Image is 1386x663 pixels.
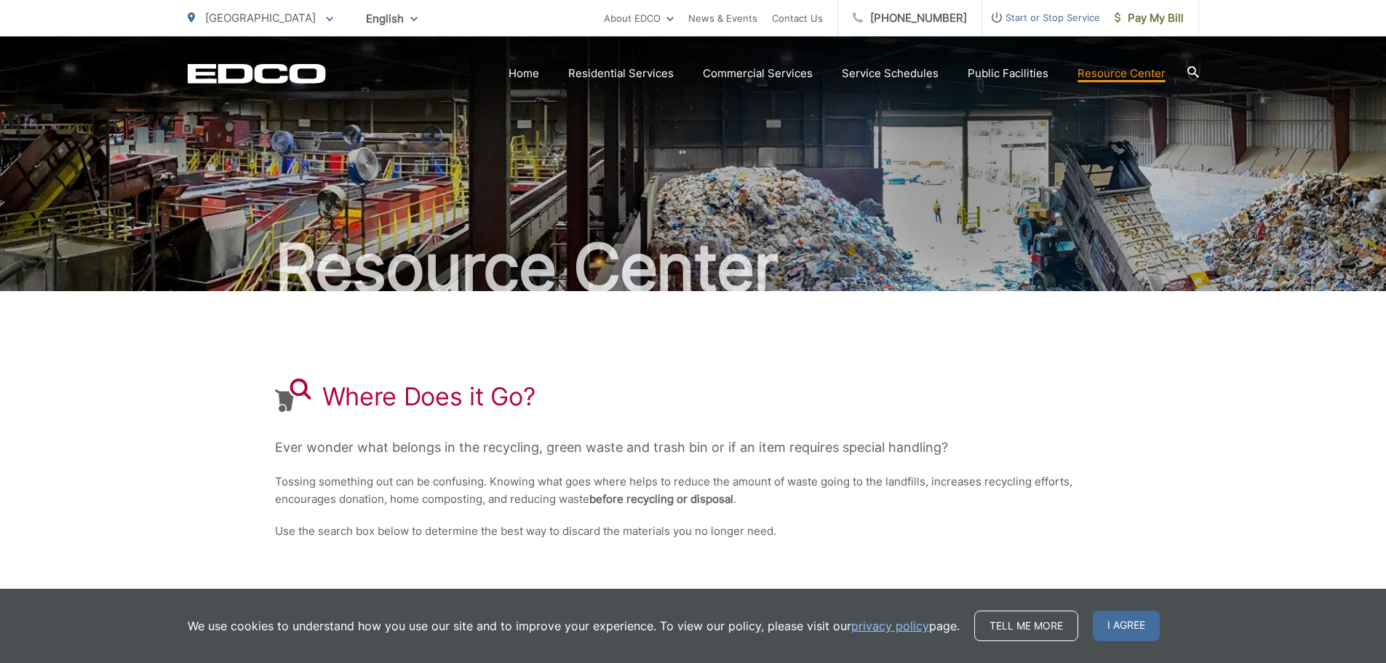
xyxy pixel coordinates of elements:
h1: Where Does it Go? [322,382,535,411]
p: Tossing something out can be confusing. Knowing what goes where helps to reduce the amount of was... [275,473,1112,508]
a: Service Schedules [842,65,939,82]
a: News & Events [688,9,757,27]
span: I agree [1093,611,1160,641]
a: Tell me more [974,611,1078,641]
a: Residential Services [568,65,674,82]
p: We use cookies to understand how you use our site and to improve your experience. To view our pol... [188,617,960,635]
a: Contact Us [772,9,823,27]
a: privacy policy [851,617,929,635]
a: EDCD logo. Return to the homepage. [188,63,326,84]
a: Commercial Services [703,65,813,82]
a: Public Facilities [968,65,1048,82]
h2: Resource Center [188,231,1199,304]
a: About EDCO [604,9,674,27]
p: Ever wonder what belongs in the recycling, green waste and trash bin or if an item requires speci... [275,437,1112,458]
span: [GEOGRAPHIC_DATA] [205,11,316,25]
a: Resource Center [1078,65,1166,82]
p: Use the search box below to determine the best way to discard the materials you no longer need. [275,523,1112,540]
span: Pay My Bill [1115,9,1184,27]
strong: before recycling or disposal [589,492,733,506]
a: Home [509,65,539,82]
span: English [355,6,429,31]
